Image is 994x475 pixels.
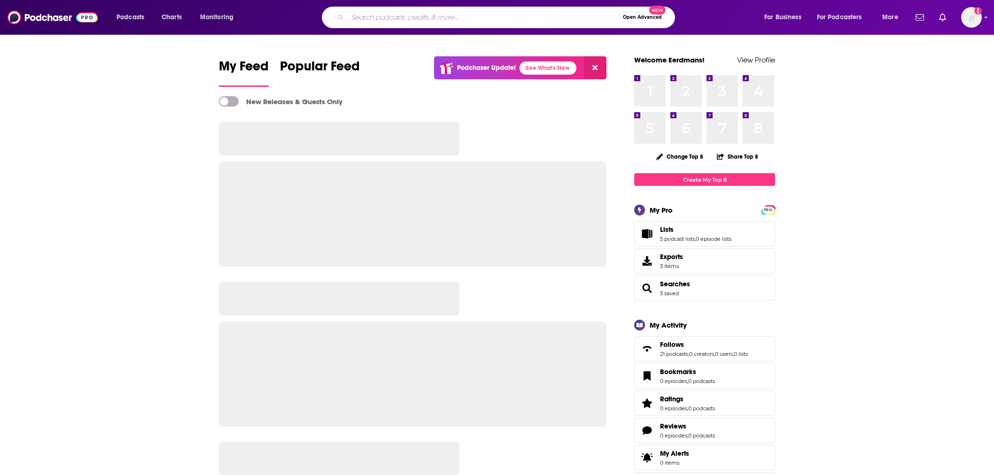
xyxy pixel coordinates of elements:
[637,227,656,240] a: Lists
[714,351,715,357] span: ,
[660,395,683,403] span: Ratings
[660,253,683,261] span: Exports
[637,451,656,464] span: My Alerts
[961,7,982,28] button: Show profile menu
[637,397,656,410] a: Ratings
[637,369,656,383] a: Bookmarks
[219,58,269,87] a: My Feed
[764,11,801,24] span: For Business
[660,263,683,269] span: 3 items
[660,225,674,234] span: Lists
[649,6,666,15] span: New
[634,173,775,186] a: Create My Top 8
[637,424,656,437] a: Reviews
[634,276,775,301] span: Searches
[882,11,898,24] span: More
[660,290,679,297] a: 3 saved
[660,460,689,466] span: 0 items
[457,64,516,72] p: Podchaser Update!
[660,422,686,430] span: Reviews
[8,8,98,26] img: Podchaser - Follow, Share and Rate Podcasts
[734,351,748,357] a: 0 lists
[912,9,928,25] a: Show notifications dropdown
[660,449,689,458] span: My Alerts
[688,351,689,357] span: ,
[634,418,775,443] span: Reviews
[637,282,656,295] a: Searches
[280,58,360,87] a: Popular Feed
[687,378,688,384] span: ,
[194,10,246,25] button: open menu
[200,11,233,24] span: Monitoring
[634,445,775,470] a: My Alerts
[331,7,684,28] div: Search podcasts, credits, & more...
[650,321,687,329] div: My Activity
[758,10,813,25] button: open menu
[155,10,187,25] a: Charts
[520,61,576,75] a: See What's New
[348,10,619,25] input: Search podcasts, credits, & more...
[650,206,673,215] div: My Pro
[660,432,687,439] a: 0 episodes
[637,342,656,355] a: Follows
[876,10,910,25] button: open menu
[660,225,731,234] a: Lists
[687,405,688,412] span: ,
[634,391,775,416] span: Ratings
[110,10,156,25] button: open menu
[733,351,734,357] span: ,
[660,236,695,242] a: 5 podcast lists
[660,378,687,384] a: 0 episodes
[737,55,775,64] a: View Profile
[660,405,687,412] a: 0 episodes
[716,147,759,166] button: Share Top 8
[634,55,705,64] a: Welcome Eerdmans!
[162,11,182,24] span: Charts
[961,7,982,28] img: User Profile
[817,11,862,24] span: For Podcasters
[688,405,715,412] a: 0 podcasts
[715,351,733,357] a: 0 users
[762,207,774,214] span: PRO
[634,248,775,274] a: Exports
[219,58,269,80] span: My Feed
[689,351,714,357] a: 0 creators
[619,12,666,23] button: Open AdvancedNew
[280,58,360,80] span: Popular Feed
[660,368,715,376] a: Bookmarks
[974,7,982,15] svg: Add a profile image
[660,351,688,357] a: 21 podcasts
[660,395,715,403] a: Ratings
[623,15,662,20] span: Open Advanced
[116,11,144,24] span: Podcasts
[660,340,748,349] a: Follows
[811,10,876,25] button: open menu
[687,432,688,439] span: ,
[762,206,774,213] a: PRO
[219,96,342,107] a: New Releases & Guests Only
[634,363,775,389] span: Bookmarks
[634,221,775,246] span: Lists
[696,236,731,242] a: 0 episode lists
[961,7,982,28] span: Logged in as eerdmans
[660,280,690,288] a: Searches
[695,236,696,242] span: ,
[935,9,950,25] a: Show notifications dropdown
[637,254,656,268] span: Exports
[634,336,775,361] span: Follows
[688,378,715,384] a: 0 podcasts
[660,368,696,376] span: Bookmarks
[688,432,715,439] a: 0 podcasts
[660,340,684,349] span: Follows
[660,422,715,430] a: Reviews
[651,151,709,162] button: Change Top 8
